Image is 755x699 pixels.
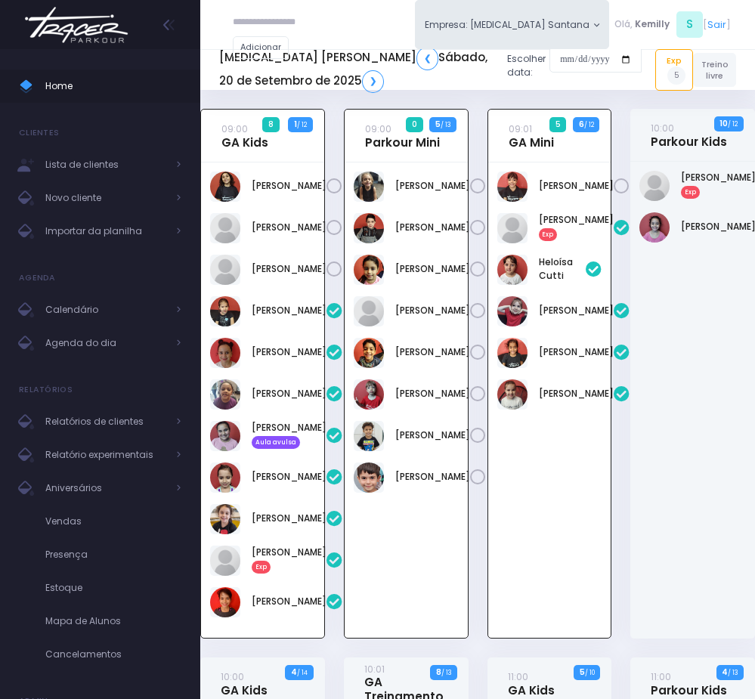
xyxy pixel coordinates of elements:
a: [PERSON_NAME] [395,221,470,234]
img: Eva Bonadio [497,213,528,243]
span: Relatório experimentais [45,445,166,465]
span: Cancelamentos [45,645,181,664]
small: 09:01 [509,122,532,135]
img: Benicio Domingos Barbosa [354,213,384,243]
small: 09:00 [221,122,248,135]
small: 10:00 [221,670,244,683]
h4: Clientes [19,118,59,148]
span: Lista de clientes [45,155,166,175]
img: Diana ferreira dos santos [497,172,528,202]
small: / 12 [297,120,307,129]
span: Novo cliente [45,188,166,208]
img: Ana Clara Rufino [210,338,240,368]
a: [PERSON_NAME] [252,179,326,193]
h4: Relatórios [19,375,73,405]
img: Laís Bacini Amorim [210,213,240,243]
a: ❮ [416,47,438,70]
a: Sair [707,17,726,32]
span: 0 [406,117,422,132]
span: Importar da planilha [45,221,166,241]
a: [PERSON_NAME]Exp [252,546,326,573]
strong: 5 [580,667,585,678]
a: Heloísa Cutti [539,255,586,283]
a: [PERSON_NAME] [252,221,326,234]
a: [PERSON_NAME] [252,262,326,276]
span: Kemilly [635,17,670,31]
a: 11:00Parkour Kids [651,670,727,697]
img: Isabella Silva Manari [210,421,240,451]
a: 09:01GA Mini [509,122,554,150]
span: Exp [539,228,558,240]
img: Isabella Palma Reis [639,212,670,243]
small: 10:01 [364,663,385,676]
small: / 12 [728,119,738,128]
a: [PERSON_NAME] [252,387,326,401]
a: [PERSON_NAME] [395,345,470,359]
small: / 10 [585,668,595,677]
a: [PERSON_NAME] [252,345,326,359]
span: Vendas [45,512,181,531]
span: Exp [252,561,271,573]
strong: 10 [719,118,728,129]
a: 09:00GA Kids [221,122,268,150]
img: Alice Silva de Mendonça [210,296,240,326]
span: Exp [681,186,700,198]
a: ❯ [362,70,384,93]
img: Manuela Lopes Canova [210,546,240,576]
span: Agenda do dia [45,333,166,353]
img: LAURA ORTIZ CAMPOS VIEIRA [210,462,240,493]
span: 5 [549,117,566,132]
small: / 13 [441,120,450,129]
small: 09:00 [365,122,391,135]
a: [PERSON_NAME] [252,304,326,317]
a: 10:00GA Kids [221,670,268,697]
span: Aula avulsa [252,436,300,448]
span: S [676,11,703,38]
a: [PERSON_NAME] [539,345,614,359]
a: [PERSON_NAME] [395,179,470,193]
a: [PERSON_NAME] [395,428,470,442]
a: [PERSON_NAME] [252,595,326,608]
a: Treino livre [693,53,736,87]
a: [PERSON_NAME] [539,304,614,317]
img: Lívia Fontoura Machado Liberal [210,504,240,534]
img: Helena Sass Lopes [354,255,384,285]
img: Benicio Franxo [639,171,670,201]
h4: Agenda [19,263,56,293]
img: Pedro Pereira Tercarioli [354,421,384,451]
span: Presença [45,545,181,564]
img: Miguel Antunes Castilho [354,379,384,410]
a: 11:00GA Kids [508,670,555,697]
small: / 14 [297,668,308,677]
img: Lucas Marques [354,296,384,326]
img: Manuela Quintilio Gonçalves Silva [210,255,240,285]
a: [PERSON_NAME] [395,262,470,276]
img: Manuela Teixeira Isique [497,338,528,368]
small: 10:00 [651,122,674,135]
a: [PERSON_NAME] [252,512,326,525]
span: Aniversários [45,478,166,498]
span: Calendário [45,300,166,320]
small: / 13 [441,668,451,677]
strong: 4 [291,667,297,678]
strong: 8 [436,667,441,678]
img: Thomás Capovilla Rodrigues [354,462,384,493]
a: 10:00Parkour Kids [651,121,727,149]
h5: [MEDICAL_DATA] [PERSON_NAME] Sábado, 20 de Setembro de 2025 [219,47,496,92]
img: Heloísa Cutti Iagalo [497,255,528,285]
strong: 6 [579,119,584,130]
span: 8 [262,117,279,132]
a: Exp5 [655,49,693,90]
a: [PERSON_NAME] [395,470,470,484]
a: 09:00Parkour Mini [365,122,440,150]
img: Léo Sass Lopes [354,338,384,368]
img: Laís Silva de Mendonça [497,296,528,326]
div: [ ] [609,9,736,40]
strong: 1 [294,119,297,130]
div: Escolher data: [219,42,642,97]
img: Ana Clara Vicalvi DOliveira Lima [210,379,240,410]
span: Olá, [614,17,633,31]
a: [PERSON_NAME] Aula avulsa [252,421,326,448]
small: / 13 [728,668,738,677]
a: [PERSON_NAME] [395,387,470,401]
